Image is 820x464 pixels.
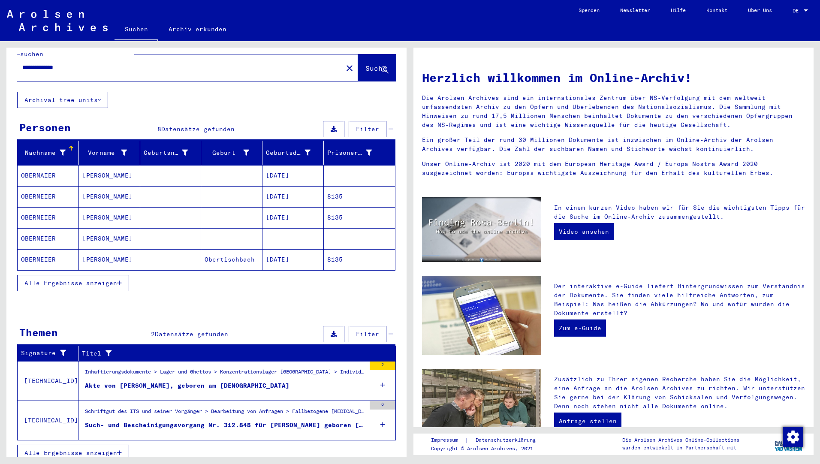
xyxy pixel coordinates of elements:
span: Filter [356,330,379,338]
span: Alle Ergebnisse anzeigen [24,449,117,457]
mat-cell: OBERMEIER [18,249,79,270]
div: Geburtsname [144,148,188,157]
p: Zusätzlich zu Ihrer eigenen Recherche haben Sie die Möglichkeit, eine Anfrage an die Arolsen Arch... [554,375,805,411]
button: Alle Ergebnisse anzeigen [17,275,129,291]
div: Personen [19,120,71,135]
mat-cell: 8135 [324,249,395,270]
span: Datensätze gefunden [161,125,235,133]
div: Geburt‏ [205,146,262,160]
a: Datenschutzerklärung [469,436,546,445]
div: Schriftgut des ITS und seiner Vorgänger > Bearbeitung von Anfragen > Fallbezogene [MEDICAL_DATA] ... [85,407,365,419]
img: inquiries.jpg [422,369,541,448]
mat-header-cell: Geburt‏ [201,141,262,165]
span: DE [793,8,802,14]
span: 8 [157,125,161,133]
mat-cell: [DATE] [262,207,324,228]
a: Anfrage stellen [554,413,621,430]
p: Der interaktive e-Guide liefert Hintergrundwissen zum Verständnis der Dokumente. Sie finden viele... [554,282,805,318]
mat-icon: close [344,63,355,73]
td: [TECHNICAL_ID] [18,361,78,401]
div: Geburtsname [144,146,201,160]
div: Zustimmung ändern [782,426,803,447]
div: Prisoner # [327,146,385,160]
div: Vorname [82,146,140,160]
button: Alle Ergebnisse anzeigen [17,445,129,461]
a: Video ansehen [554,223,614,240]
p: wurden entwickelt in Partnerschaft mit [622,444,739,452]
p: Ein großer Teil der rund 30 Millionen Dokumente ist inzwischen im Online-Archiv der Arolsen Archi... [422,136,805,154]
img: yv_logo.png [773,433,805,455]
img: video.jpg [422,197,541,262]
div: Titel [82,346,385,360]
mat-cell: [PERSON_NAME] [79,207,140,228]
mat-cell: OBERMEIER [18,207,79,228]
mat-header-cell: Nachname [18,141,79,165]
mat-cell: Obertischbach [201,249,262,270]
mat-header-cell: Vorname [79,141,140,165]
p: Die Arolsen Archives Online-Collections [622,436,739,444]
span: Datensätze gefunden [155,330,228,338]
div: Signature [21,346,78,360]
div: Titel [82,349,374,358]
td: [TECHNICAL_ID] [18,401,78,440]
a: Suchen [115,19,158,41]
p: Copyright © Arolsen Archives, 2021 [431,445,546,452]
mat-header-cell: Geburtsdatum [262,141,324,165]
a: Zum e-Guide [554,319,606,337]
mat-cell: [DATE] [262,165,324,186]
div: Signature [21,349,67,358]
p: Unser Online-Archiv ist 2020 mit dem European Heritage Award / Europa Nostra Award 2020 ausgezeic... [422,160,805,178]
mat-cell: [DATE] [262,249,324,270]
div: Akte von [PERSON_NAME], geboren am [DEMOGRAPHIC_DATA] [85,381,289,390]
p: In einem kurzen Video haben wir für Sie die wichtigsten Tipps für die Suche im Online-Archiv zusa... [554,203,805,221]
div: Geburtsdatum [266,148,311,157]
span: Suche [365,64,387,72]
mat-cell: [PERSON_NAME] [79,228,140,249]
a: Archiv erkunden [158,19,237,39]
h1: Herzlich willkommen im Online-Archiv! [422,69,805,87]
button: Suche [358,54,396,81]
div: 2 [370,362,395,370]
mat-cell: 8135 [324,186,395,207]
button: Filter [349,326,386,342]
div: Geburtsdatum [266,146,323,160]
div: Nachname [21,146,78,160]
div: Geburt‏ [205,148,249,157]
mat-cell: 8135 [324,207,395,228]
mat-cell: OBERMEIER [18,228,79,249]
mat-header-cell: Prisoner # [324,141,395,165]
img: eguide.jpg [422,276,541,355]
span: Alle Ergebnisse anzeigen [24,279,117,287]
div: Themen [19,325,58,340]
span: Filter [356,125,379,133]
mat-header-cell: Geburtsname [140,141,202,165]
div: 6 [370,401,395,410]
div: Such- und Bescheinigungsvorgang Nr. 312.848 für [PERSON_NAME] geboren [DEMOGRAPHIC_DATA] [85,421,365,430]
button: Clear [341,59,358,76]
mat-cell: [PERSON_NAME] [79,249,140,270]
div: Nachname [21,148,66,157]
img: Zustimmung ändern [783,427,803,447]
button: Filter [349,121,386,137]
mat-cell: OBERMAIER [18,165,79,186]
div: Prisoner # [327,148,372,157]
span: 2 [151,330,155,338]
div: Vorname [82,148,127,157]
mat-cell: [PERSON_NAME] [79,186,140,207]
p: Die Arolsen Archives sind ein internationales Zentrum über NS-Verfolgung mit dem weltweit umfasse... [422,93,805,130]
img: Arolsen_neg.svg [7,10,108,31]
a: Impressum [431,436,465,445]
mat-cell: OBERMEIER [18,186,79,207]
button: Archival tree units [17,92,108,108]
mat-cell: [PERSON_NAME] [79,165,140,186]
mat-cell: [DATE] [262,186,324,207]
div: Inhaftierungsdokumente > Lager und Ghettos > Konzentrationslager [GEOGRAPHIC_DATA] > Individuelle... [85,368,365,380]
div: | [431,436,546,445]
